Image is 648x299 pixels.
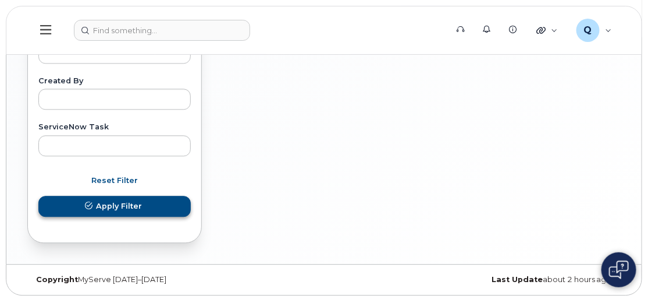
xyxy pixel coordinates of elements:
[91,175,138,186] span: Reset Filter
[27,275,324,284] div: MyServe [DATE]–[DATE]
[38,196,191,217] button: Apply Filter
[38,124,191,131] label: ServiceNow Task
[36,275,78,284] strong: Copyright
[74,20,250,41] input: Find something...
[492,275,543,284] strong: Last Update
[38,78,191,85] label: Created By
[584,23,592,37] span: Q
[96,200,142,212] span: Apply Filter
[609,261,629,279] img: Open chat
[568,19,620,42] div: QXZ4GET
[38,170,191,191] button: Reset Filter
[324,275,621,284] div: about 2 hours ago
[528,19,566,42] div: Quicklinks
